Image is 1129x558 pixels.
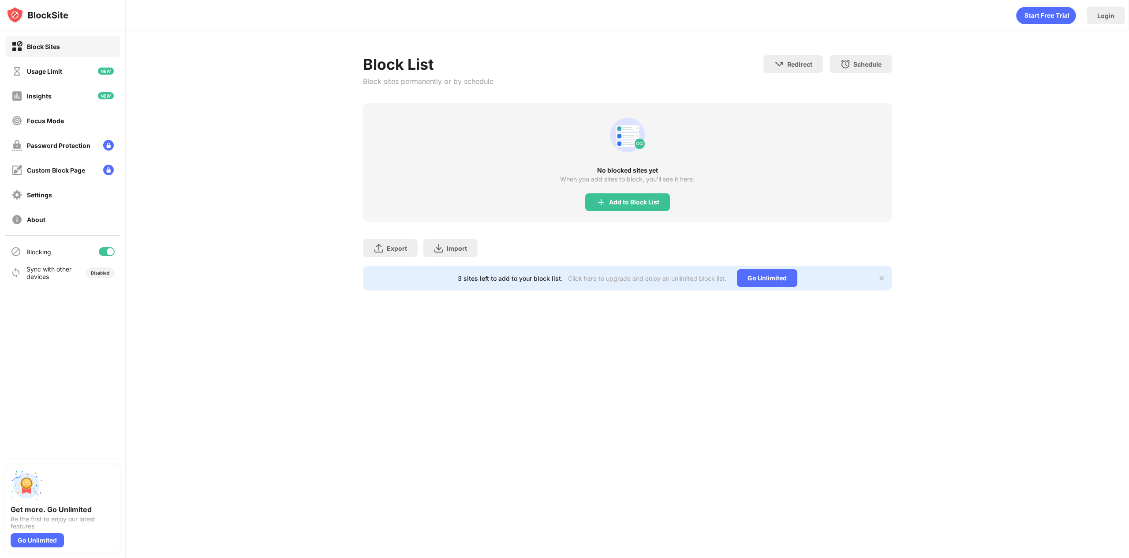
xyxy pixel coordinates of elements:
div: Custom Block Page [27,166,85,174]
div: Click here to upgrade and enjoy an unlimited block list. [568,275,726,282]
div: Insights [27,92,52,100]
div: 3 sites left to add to your block list. [458,275,563,282]
img: focus-off.svg [11,115,22,126]
div: No blocked sites yet [363,167,892,174]
div: Redirect [787,60,812,68]
div: animation [606,114,649,156]
div: Sync with other devices [26,265,72,280]
div: animation [1016,7,1076,24]
img: new-icon.svg [98,92,114,99]
img: new-icon.svg [98,68,114,75]
img: settings-off.svg [11,189,22,200]
div: Add to Block List [609,199,659,206]
div: Be the first to enjoy our latest features [11,516,115,530]
div: About [27,216,45,223]
div: Settings [27,191,52,199]
img: password-protection-off.svg [11,140,22,151]
div: Usage Limit [27,68,62,75]
div: Blocking [26,248,51,256]
div: Focus Mode [27,117,64,124]
div: Import [447,245,467,252]
img: insights-off.svg [11,90,22,102]
div: Get more. Go Unlimited [11,505,115,514]
div: Block sites permanently or by schedule [363,77,493,86]
img: push-unlimited.svg [11,470,42,501]
img: lock-menu.svg [103,165,114,175]
div: Login [1097,12,1114,19]
img: sync-icon.svg [11,268,21,278]
div: Disabled [91,270,109,275]
img: x-button.svg [878,275,885,282]
div: Schedule [853,60,882,68]
div: Block List [363,55,493,73]
div: Go Unlimited [11,533,64,547]
img: blocking-icon.svg [11,246,21,257]
img: logo-blocksite.svg [6,6,68,24]
div: Password Protection [27,142,90,149]
div: When you add sites to block, you’ll see it here. [560,176,695,183]
img: block-on.svg [11,41,22,52]
div: Export [387,245,407,252]
img: customize-block-page-off.svg [11,165,22,176]
img: lock-menu.svg [103,140,114,151]
img: time-usage-off.svg [11,66,22,77]
div: Go Unlimited [737,269,797,287]
img: about-off.svg [11,214,22,225]
div: Block Sites [27,43,60,50]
